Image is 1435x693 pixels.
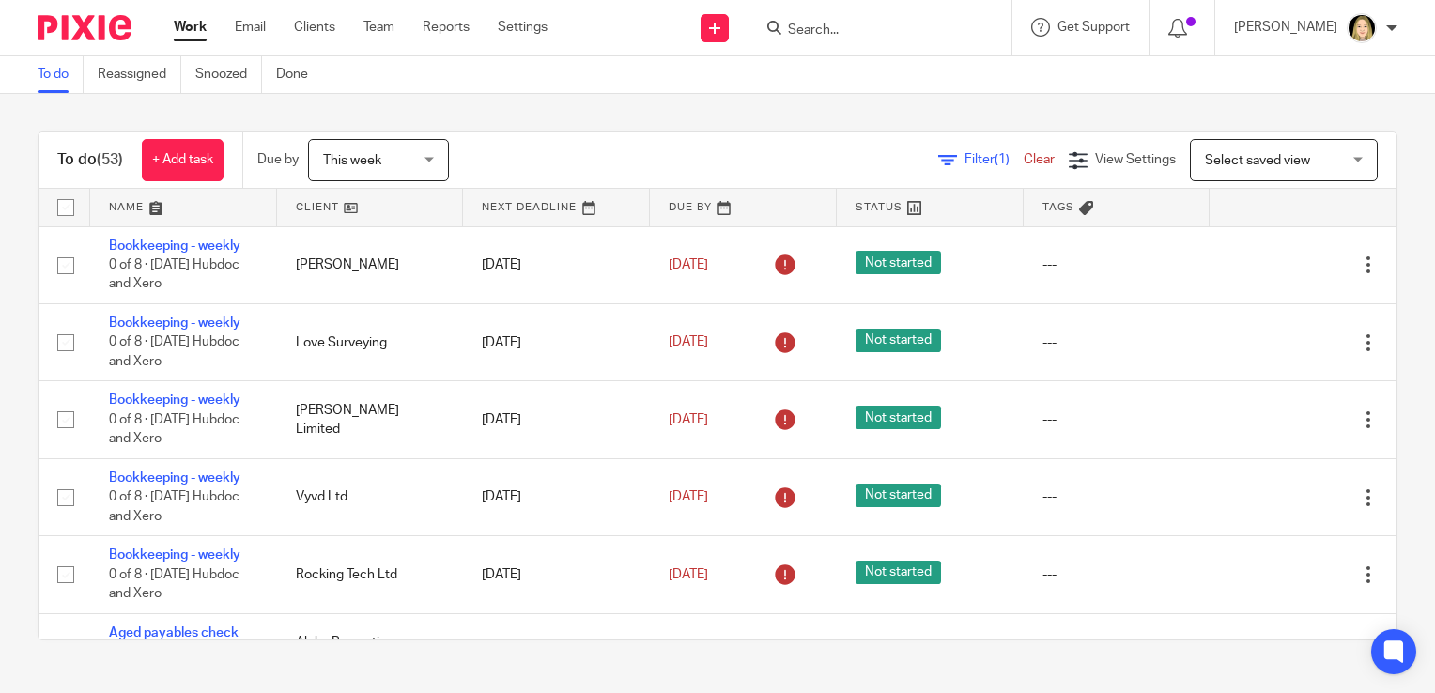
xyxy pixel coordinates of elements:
[1205,154,1310,167] span: Select saved view
[235,18,266,37] a: Email
[1042,333,1192,352] div: ---
[38,56,84,93] a: To do
[1042,639,1133,662] span: Internal task
[856,329,941,352] span: Not started
[1042,487,1192,506] div: ---
[276,56,322,93] a: Done
[1024,153,1055,166] a: Clear
[174,18,207,37] a: Work
[463,303,650,380] td: [DATE]
[1042,202,1074,212] span: Tags
[277,303,464,380] td: Love Surveying
[323,154,381,167] span: This week
[277,536,464,613] td: Rocking Tech Ltd
[109,548,240,562] a: Bookkeeping - weekly
[109,471,240,485] a: Bookkeeping - weekly
[109,258,239,291] span: 0 of 8 · [DATE] Hubdoc and Xero
[463,226,650,303] td: [DATE]
[669,490,708,503] span: [DATE]
[856,484,941,507] span: Not started
[97,152,123,167] span: (53)
[463,458,650,535] td: [DATE]
[38,15,131,40] img: Pixie
[109,626,239,639] a: Aged payables check
[109,393,240,407] a: Bookkeeping - weekly
[669,413,708,426] span: [DATE]
[277,381,464,458] td: [PERSON_NAME] Limited
[257,150,299,169] p: Due by
[57,150,123,170] h1: To do
[109,490,239,523] span: 0 of 8 · [DATE] Hubdoc and Xero
[856,561,941,584] span: Not started
[995,153,1010,166] span: (1)
[109,568,239,601] span: 0 of 8 · [DATE] Hubdoc and Xero
[498,18,548,37] a: Settings
[856,639,941,662] span: Not started
[277,613,464,690] td: Alpha Properties (Brighton) Limited
[1042,255,1192,274] div: ---
[463,536,650,613] td: [DATE]
[109,316,240,330] a: Bookkeeping - weekly
[363,18,394,37] a: Team
[669,258,708,271] span: [DATE]
[109,239,240,253] a: Bookkeeping - weekly
[98,56,181,93] a: Reassigned
[1095,153,1176,166] span: View Settings
[142,139,224,181] a: + Add task
[964,153,1024,166] span: Filter
[669,336,708,349] span: [DATE]
[463,613,650,690] td: [DATE]
[1234,18,1337,37] p: [PERSON_NAME]
[1057,21,1130,34] span: Get Support
[277,458,464,535] td: Vyvd Ltd
[195,56,262,93] a: Snoozed
[856,406,941,429] span: Not started
[294,18,335,37] a: Clients
[463,381,650,458] td: [DATE]
[856,251,941,274] span: Not started
[1347,13,1377,43] img: Phoebe%20Black.png
[109,336,239,369] span: 0 of 8 · [DATE] Hubdoc and Xero
[109,413,239,446] span: 0 of 8 · [DATE] Hubdoc and Xero
[423,18,470,37] a: Reports
[786,23,955,39] input: Search
[277,226,464,303] td: [PERSON_NAME]
[669,568,708,581] span: [DATE]
[1042,410,1192,429] div: ---
[1042,565,1192,584] div: ---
